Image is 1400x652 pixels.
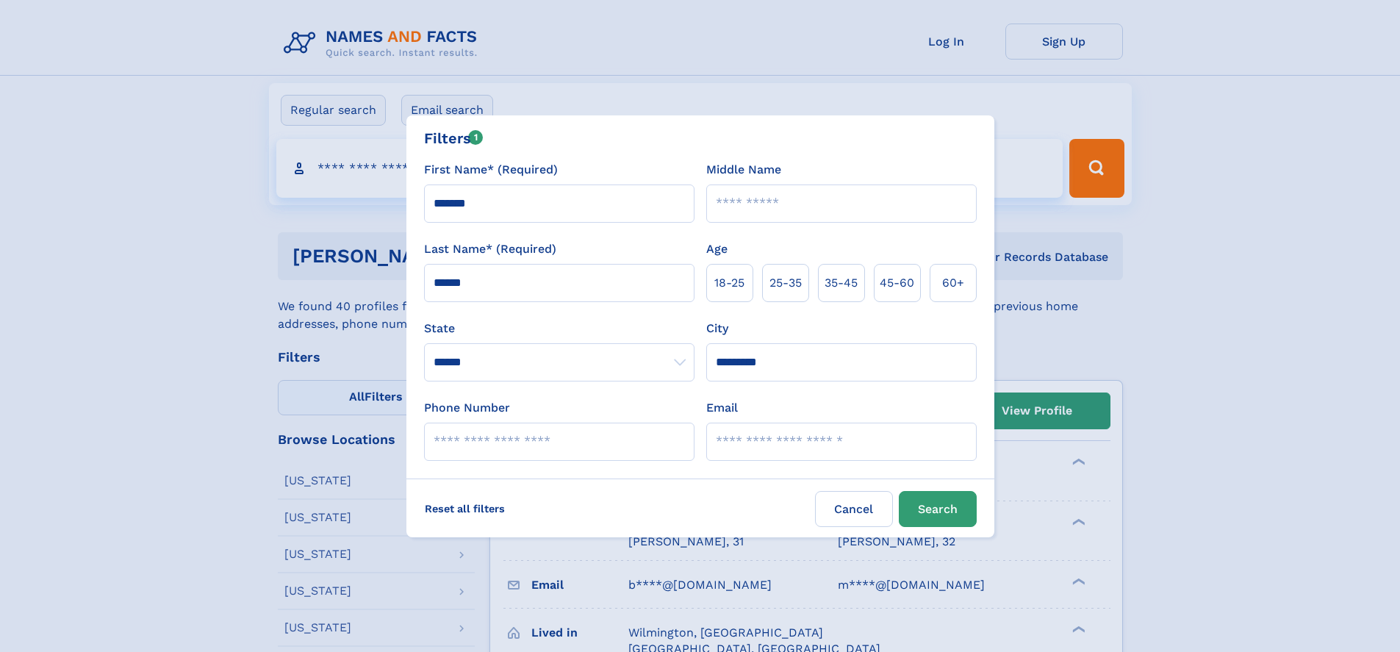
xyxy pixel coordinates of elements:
[899,491,977,527] button: Search
[706,161,781,179] label: Middle Name
[424,127,484,149] div: Filters
[942,274,964,292] span: 60+
[815,491,893,527] label: Cancel
[706,320,728,337] label: City
[714,274,744,292] span: 18‑25
[424,240,556,258] label: Last Name* (Required)
[706,399,738,417] label: Email
[880,274,914,292] span: 45‑60
[706,240,728,258] label: Age
[415,491,514,526] label: Reset all filters
[424,320,694,337] label: State
[424,161,558,179] label: First Name* (Required)
[769,274,802,292] span: 25‑35
[424,399,510,417] label: Phone Number
[825,274,858,292] span: 35‑45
